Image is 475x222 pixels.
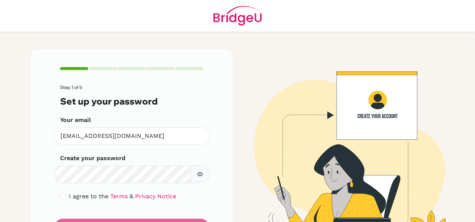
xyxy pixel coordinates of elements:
label: Create your password [60,154,125,163]
span: & [130,193,133,200]
input: Insert your email* [54,127,209,145]
a: Privacy Notice [135,193,176,200]
h3: Set up your password [60,96,203,107]
span: Step 1 of 5 [60,85,82,90]
a: Terms [110,193,128,200]
span: I agree to the [69,193,108,200]
label: Your email [60,116,91,125]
